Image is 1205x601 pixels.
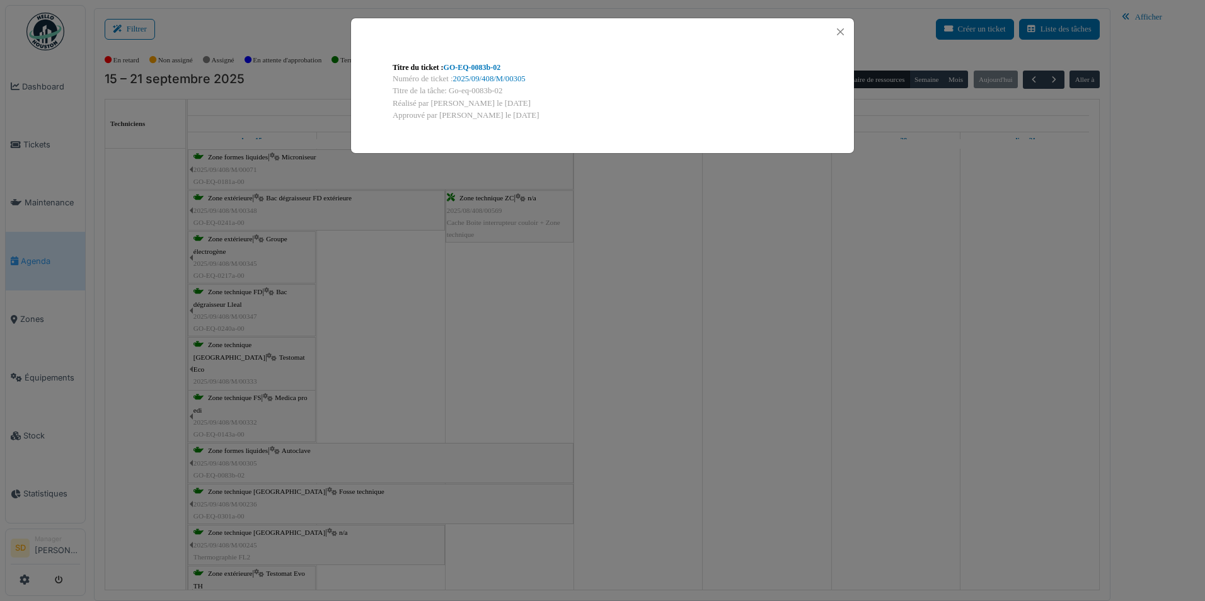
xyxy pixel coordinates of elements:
div: Approuvé par [PERSON_NAME] le [DATE] [393,110,812,122]
a: 2025/09/408/M/00305 [453,74,526,83]
div: Numéro de ticket : [393,73,812,85]
button: Close [832,23,849,40]
a: GO-EQ-0083b-02 [444,63,501,72]
div: Titre du ticket : [393,62,812,73]
div: Titre de la tâche: Go-eq-0083b-02 [393,85,812,97]
div: Réalisé par [PERSON_NAME] le [DATE] [393,98,812,110]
